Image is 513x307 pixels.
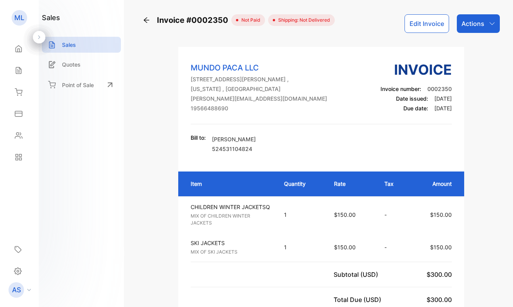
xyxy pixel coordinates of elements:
[191,134,206,142] p: Bill to:
[191,239,270,247] p: SKI JACKETS
[42,57,121,72] a: Quotes
[42,12,60,23] h1: sales
[434,95,452,102] span: [DATE]
[62,81,94,89] p: Point of Sale
[62,41,76,49] p: Sales
[334,180,368,188] p: Rate
[396,95,428,102] span: Date issued:
[12,285,21,295] p: AS
[42,37,121,53] a: Sales
[430,211,452,218] span: $150.00
[62,60,81,69] p: Quotes
[238,17,260,24] span: not paid
[434,105,452,111] span: [DATE]
[191,85,327,93] p: [US_STATE] , [GEOGRAPHIC_DATA]
[191,94,327,103] p: [PERSON_NAME][EMAIL_ADDRESS][DOMAIN_NAME]
[418,180,452,188] p: Amount
[275,17,330,24] span: Shipping: Not Delivered
[334,295,384,304] p: Total Due (USD)
[42,76,121,93] a: Point of Sale
[384,243,402,251] p: -
[384,180,402,188] p: Tax
[457,14,500,33] button: Actions
[212,145,256,153] p: 524531104824
[430,244,452,250] span: $150.00
[461,19,484,28] p: Actions
[284,243,318,251] p: 1
[427,271,452,278] span: $300.00
[191,249,270,256] p: MIX OF SKI JACKETS
[380,86,421,92] span: Invoice number:
[284,211,318,219] p: 1
[157,14,231,26] span: Invoice #0002350
[427,86,452,92] span: 0002350
[384,211,402,219] p: -
[334,270,381,279] p: Subtotal (USD)
[380,59,452,80] h3: Invoice
[334,244,356,250] span: $150.00
[284,180,318,188] p: Quantity
[212,135,256,143] p: [PERSON_NAME]
[191,203,270,211] p: CHILDREN WINTER JACKETSQ
[14,13,24,23] p: ML
[191,104,327,112] p: 19566488690
[403,105,428,111] span: Due date:
[427,296,452,304] span: $300.00
[334,211,356,218] span: $150.00
[405,14,449,33] button: Edit Invoice
[191,62,327,74] p: MUNDO PACA LLC
[191,213,270,226] p: MIX OF CHILDREN WINTER JACKETS
[191,180,269,188] p: Item
[191,75,327,83] p: [STREET_ADDRESS][PERSON_NAME] ,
